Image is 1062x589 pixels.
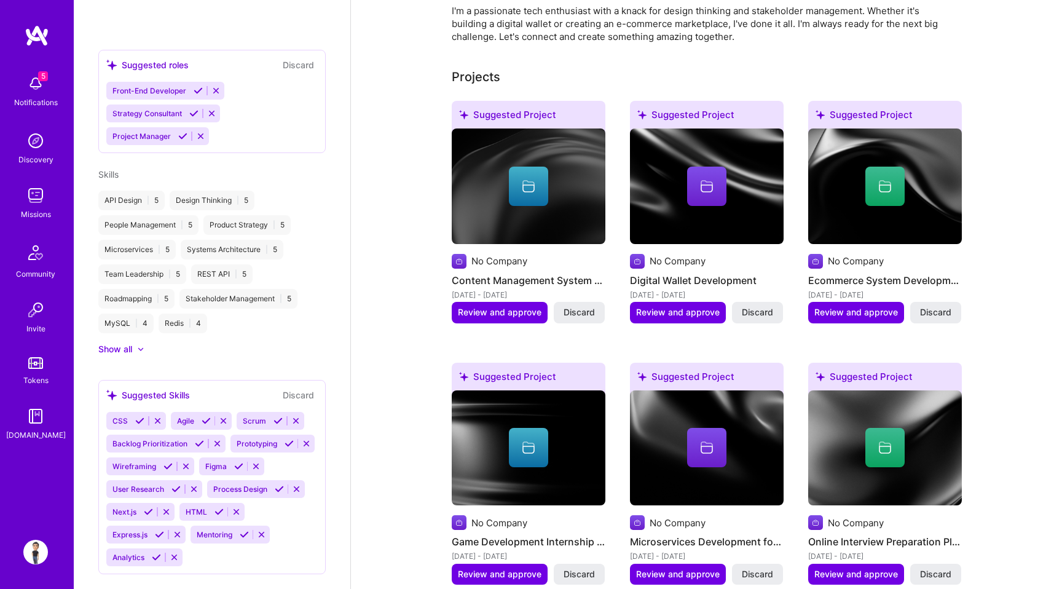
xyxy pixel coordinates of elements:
[742,568,773,580] span: Discard
[112,462,156,471] span: Wireframing
[98,215,199,235] div: People Management 5
[630,363,784,395] div: Suggested Project
[177,416,194,425] span: Agile
[232,507,241,516] i: Reject
[170,191,254,210] div: Design Thinking 5
[920,306,951,318] span: Discard
[202,416,211,425] i: Accept
[25,25,49,47] img: logo
[808,363,962,395] div: Suggested Project
[106,389,190,401] div: Suggested Skills
[636,568,720,580] span: Review and approve
[920,568,951,580] span: Discard
[18,153,53,166] div: Discovery
[152,553,161,562] i: Accept
[38,71,48,81] span: 5
[251,462,261,471] i: Reject
[98,169,119,180] span: Skills
[195,439,204,448] i: Accept
[112,507,136,516] span: Next.js
[207,109,216,118] i: Reject
[23,71,48,96] img: bell
[163,462,173,471] i: Accept
[273,220,275,230] span: |
[194,86,203,95] i: Accept
[452,68,500,86] div: Projects
[213,439,222,448] i: Reject
[98,264,186,284] div: Team Leadership 5
[279,388,318,402] button: Discard
[630,101,784,133] div: Suggested Project
[173,530,182,539] i: Reject
[452,534,605,550] h4: Game Development Internship Project
[285,439,294,448] i: Accept
[452,390,605,506] img: cover
[273,416,283,425] i: Accept
[189,484,199,494] i: Reject
[23,298,48,322] img: Invite
[650,255,706,267] div: No Company
[179,289,297,309] div: Stakeholder Management 5
[808,288,962,301] div: [DATE] - [DATE]
[23,128,48,153] img: discovery
[181,462,191,471] i: Reject
[135,318,138,328] span: |
[197,530,232,539] span: Mentoring
[650,516,706,529] div: No Company
[170,553,179,562] i: Reject
[112,484,164,494] span: User Research
[292,484,301,494] i: Reject
[630,550,784,563] div: [DATE] - [DATE]
[808,515,823,530] img: Company logo
[452,272,605,288] h4: Content Management System Development
[459,110,468,119] i: icon SuggestedTeams
[23,540,48,564] img: User Avatar
[106,390,117,400] i: icon SuggestedTeams
[452,101,605,133] div: Suggested Project
[452,363,605,395] div: Suggested Project
[98,191,165,210] div: API Design 5
[630,128,784,244] img: cover
[564,306,595,318] span: Discard
[98,343,132,355] div: Show all
[153,416,162,425] i: Reject
[275,484,284,494] i: Accept
[458,568,541,580] span: Review and approve
[147,196,149,205] span: |
[213,484,267,494] span: Process Design
[135,416,144,425] i: Accept
[168,269,171,279] span: |
[458,306,541,318] span: Review and approve
[211,86,221,95] i: Reject
[808,272,962,288] h4: Ecommerce System Development
[828,255,884,267] div: No Company
[814,306,898,318] span: Review and approve
[814,568,898,580] span: Review and approve
[243,416,266,425] span: Scrum
[6,429,66,441] div: [DOMAIN_NAME]
[155,530,164,539] i: Accept
[23,183,48,208] img: teamwork
[630,272,784,288] h4: Digital Wallet Development
[112,109,182,118] span: Strategy Consultant
[808,550,962,563] div: [DATE] - [DATE]
[235,269,237,279] span: |
[279,58,318,72] button: Discard
[98,289,175,309] div: Roadmapping 5
[158,245,160,255] span: |
[630,390,784,506] img: cover
[112,416,128,425] span: CSS
[106,58,189,71] div: Suggested roles
[630,254,645,269] img: Company logo
[636,306,720,318] span: Review and approve
[808,534,962,550] h4: Online Interview Preparation Platform
[191,264,253,284] div: REST API 5
[471,255,527,267] div: No Company
[237,439,277,448] span: Prototyping
[816,372,825,381] i: icon SuggestedTeams
[98,240,176,259] div: Microservices 5
[828,516,884,529] div: No Company
[808,254,823,269] img: Company logo
[171,484,181,494] i: Accept
[630,288,784,301] div: [DATE] - [DATE]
